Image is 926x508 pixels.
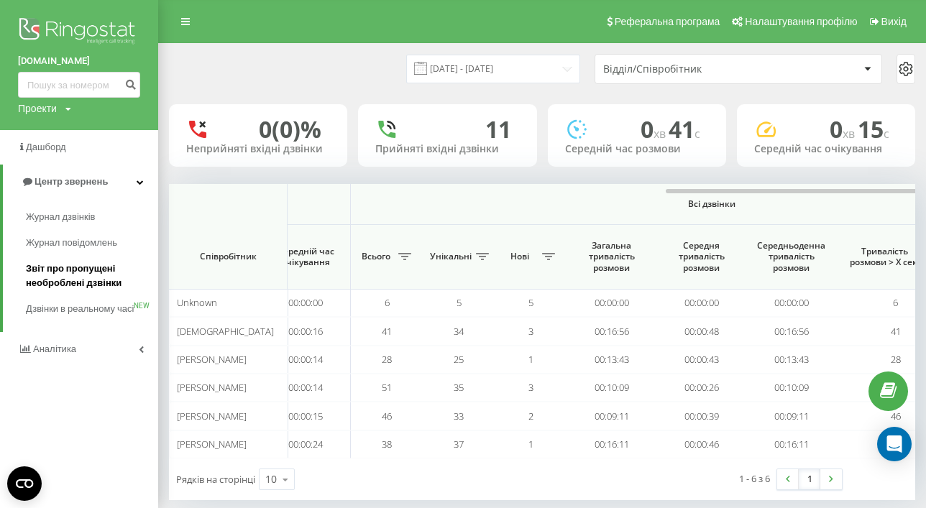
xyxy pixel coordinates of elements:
[430,251,472,262] span: Унікальні
[567,374,656,402] td: 00:10:09
[382,325,392,338] span: 41
[385,296,390,309] span: 6
[457,296,462,309] span: 5
[502,251,538,262] span: Нові
[567,289,656,317] td: 00:00:00
[577,240,646,274] span: Загальна тривалість розмови
[567,402,656,430] td: 00:09:11
[843,126,858,142] span: хв
[881,16,907,27] span: Вихід
[18,54,140,68] a: [DOMAIN_NAME]
[177,410,247,422] span: [PERSON_NAME]
[667,240,735,274] span: Середня тривалість розмови
[454,325,464,338] span: 34
[272,246,339,268] span: Середній час очікування
[799,469,820,489] a: 1
[26,204,158,230] a: Журнал дзвінків
[382,353,392,366] span: 28
[358,251,394,262] span: Всього
[26,210,95,224] span: Журнал дзвінків
[454,381,464,394] span: 35
[739,471,770,486] div: 1 - 6 з 6
[261,430,351,458] td: 00:00:24
[830,114,858,144] span: 0
[891,325,901,338] span: 41
[3,165,158,199] a: Центр звернень
[261,346,351,374] td: 00:00:14
[567,346,656,374] td: 00:13:43
[656,289,746,317] td: 00:00:00
[565,143,709,155] div: Середній час розмови
[261,289,351,317] td: 00:00:00
[26,142,66,152] span: Дашборд
[177,381,247,394] span: [PERSON_NAME]
[843,246,926,268] span: Тривалість розмови > Х сек.
[454,410,464,422] span: 33
[18,14,140,50] img: Ringostat logo
[746,317,836,345] td: 00:16:56
[746,374,836,402] td: 00:10:09
[669,114,700,144] span: 41
[261,402,351,430] td: 00:00:15
[746,402,836,430] td: 00:09:11
[891,410,901,422] span: 46
[603,63,775,75] div: Відділ/Співробітник
[177,438,247,451] span: [PERSON_NAME]
[528,325,533,338] span: 3
[382,381,392,394] span: 51
[26,236,117,250] span: Журнал повідомлень
[528,410,533,422] span: 2
[261,317,351,345] td: 00:00:16
[265,472,277,486] div: 10
[746,430,836,458] td: 00:16:11
[654,126,669,142] span: хв
[382,438,392,451] span: 38
[877,427,912,461] div: Open Intercom Messenger
[858,114,889,144] span: 15
[884,126,889,142] span: c
[567,430,656,458] td: 00:16:11
[375,143,519,155] div: Прийняті вхідні дзвінки
[177,353,247,366] span: [PERSON_NAME]
[177,296,217,309] span: Unknown
[261,374,351,402] td: 00:00:14
[656,402,746,430] td: 00:00:39
[26,296,158,322] a: Дзвінки в реальному часіNEW
[26,262,151,290] span: Звіт про пропущені необроблені дзвінки
[454,353,464,366] span: 25
[177,325,274,338] span: [DEMOGRAPHIC_DATA]
[746,289,836,317] td: 00:00:00
[528,353,533,366] span: 1
[181,251,275,262] span: Співробітник
[35,176,108,187] span: Центр звернень
[757,240,825,274] span: Середньоденна тривалість розмови
[615,16,720,27] span: Реферальна програма
[7,466,42,501] button: Open CMP widget
[18,101,57,116] div: Проекти
[656,346,746,374] td: 00:00:43
[694,126,700,142] span: c
[259,116,321,143] div: 0 (0)%
[176,473,255,486] span: Рядків на сторінці
[656,317,746,345] td: 00:00:48
[641,114,669,144] span: 0
[382,410,392,422] span: 46
[746,346,836,374] td: 00:13:43
[186,143,330,155] div: Неприйняті вхідні дзвінки
[891,353,901,366] span: 28
[454,438,464,451] span: 37
[893,296,898,309] span: 6
[528,381,533,394] span: 3
[18,72,140,98] input: Пошук за номером
[567,317,656,345] td: 00:16:56
[33,343,76,354] span: Аналiтика
[656,430,746,458] td: 00:00:46
[754,143,898,155] div: Середній час очікування
[26,302,134,316] span: Дзвінки в реальному часі
[26,230,158,256] a: Журнал повідомлень
[745,16,857,27] span: Налаштування профілю
[485,116,511,143] div: 11
[528,296,533,309] span: 5
[528,438,533,451] span: 1
[26,256,158,296] a: Звіт про пропущені необроблені дзвінки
